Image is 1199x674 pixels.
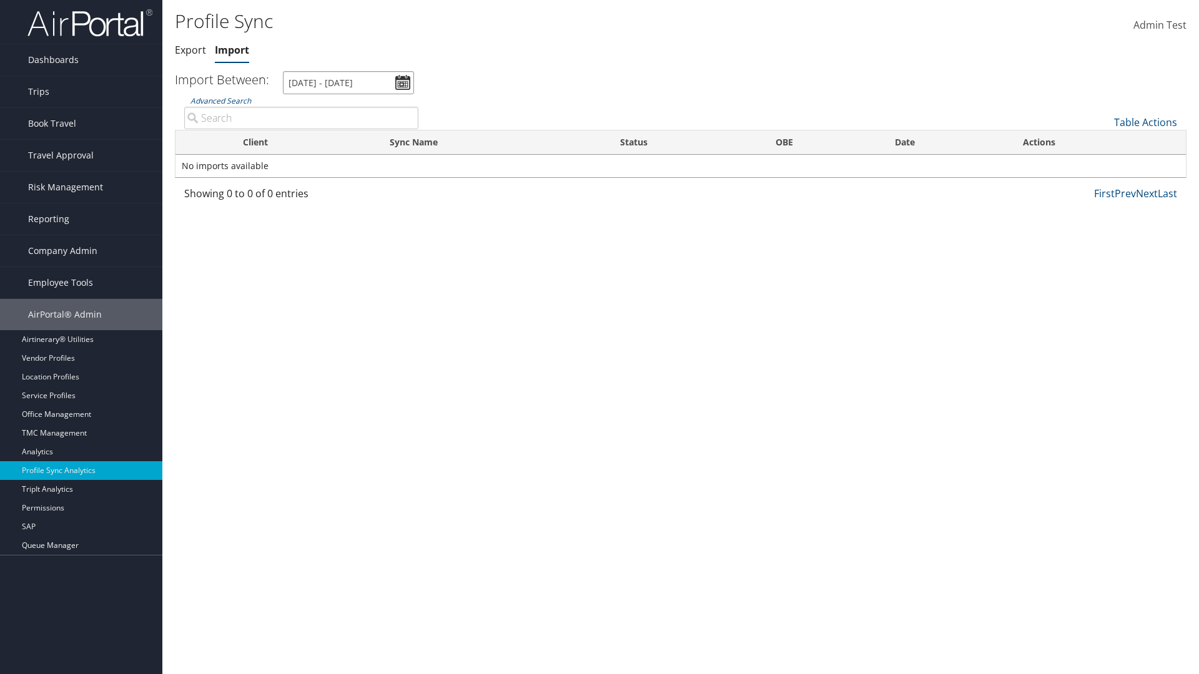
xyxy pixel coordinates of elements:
[184,107,418,129] input: Advanced Search
[28,203,69,235] span: Reporting
[378,130,609,155] th: Sync Name: activate to sort column ascending
[28,140,94,171] span: Travel Approval
[215,43,249,57] a: Import
[1136,187,1158,200] a: Next
[175,71,269,88] h3: Import Between:
[28,172,103,203] span: Risk Management
[609,130,764,155] th: Status: activate to sort column descending
[175,8,849,34] h1: Profile Sync
[28,299,102,330] span: AirPortal® Admin
[28,267,93,298] span: Employee Tools
[175,155,1186,177] td: No imports available
[232,130,378,155] th: Client: activate to sort column ascending
[1158,187,1177,200] a: Last
[28,76,49,107] span: Trips
[764,130,884,155] th: OBE: activate to sort column ascending
[1133,6,1187,45] a: Admin Test
[28,108,76,139] span: Book Travel
[1114,115,1177,129] a: Table Actions
[1133,18,1187,32] span: Admin Test
[190,95,251,106] a: Advanced Search
[283,71,414,94] input: [DATE] - [DATE]
[1115,187,1136,200] a: Prev
[184,186,418,207] div: Showing 0 to 0 of 0 entries
[1012,130,1186,155] th: Actions
[27,8,152,37] img: airportal-logo.png
[1094,187,1115,200] a: First
[28,44,79,76] span: Dashboards
[884,130,1012,155] th: Date: activate to sort column ascending
[28,235,97,266] span: Company Admin
[175,43,206,57] a: Export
